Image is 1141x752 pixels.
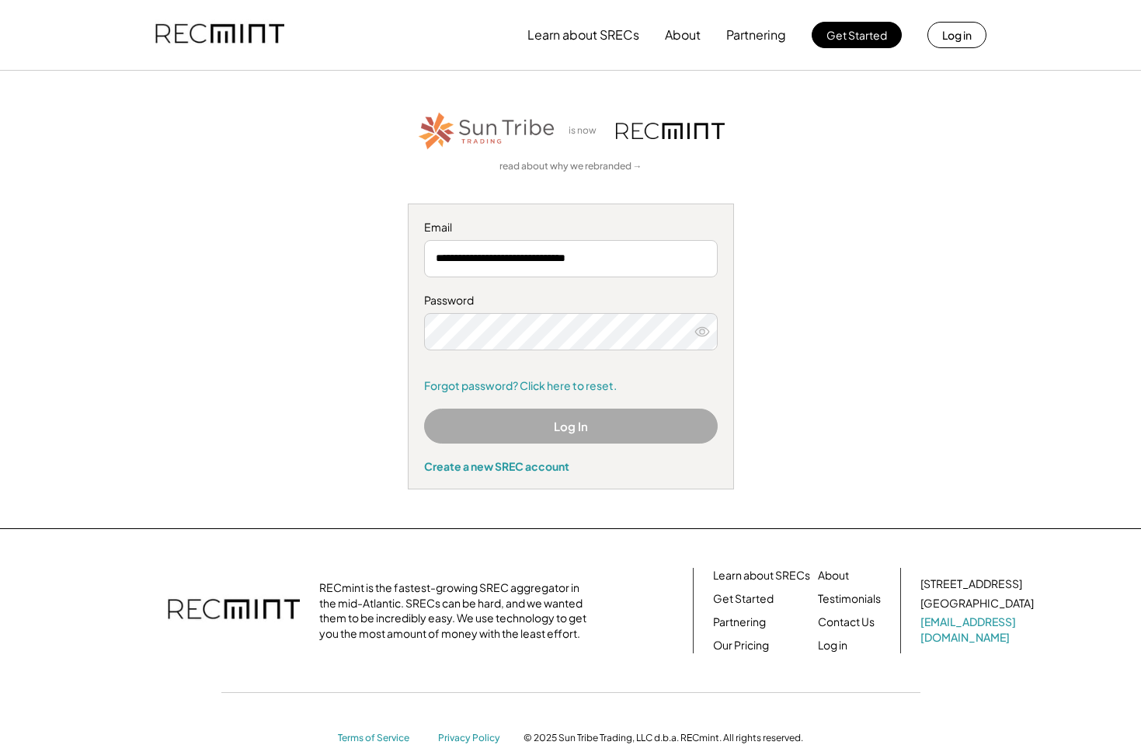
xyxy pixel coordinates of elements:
[424,378,718,394] a: Forgot password? Click here to reset.
[665,19,701,50] button: About
[499,160,642,173] a: read about why we rebranded →
[818,638,847,653] a: Log in
[812,22,902,48] button: Get Started
[927,22,986,48] button: Log in
[565,124,608,138] div: is now
[920,614,1037,645] a: [EMAIL_ADDRESS][DOMAIN_NAME]
[818,614,875,630] a: Contact Us
[713,638,769,653] a: Our Pricing
[713,568,810,583] a: Learn about SRECs
[424,409,718,444] button: Log In
[713,614,766,630] a: Partnering
[920,596,1034,611] div: [GEOGRAPHIC_DATA]
[616,123,725,139] img: recmint-logotype%403x.png
[338,732,423,745] a: Terms of Service
[726,19,786,50] button: Partnering
[424,220,718,235] div: Email
[424,459,718,473] div: Create a new SREC account
[168,583,300,638] img: recmint-logotype%403x.png
[424,293,718,308] div: Password
[818,568,849,583] a: About
[818,591,881,607] a: Testimonials
[713,591,774,607] a: Get Started
[438,732,508,745] a: Privacy Policy
[527,19,639,50] button: Learn about SRECs
[524,732,803,744] div: © 2025 Sun Tribe Trading, LLC d.b.a. RECmint. All rights reserved.
[417,110,557,152] img: STT_Horizontal_Logo%2B-%2BColor.png
[155,9,284,61] img: recmint-logotype%403x.png
[920,576,1022,592] div: [STREET_ADDRESS]
[319,580,595,641] div: RECmint is the fastest-growing SREC aggregator in the mid-Atlantic. SRECs can be hard, and we wan...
